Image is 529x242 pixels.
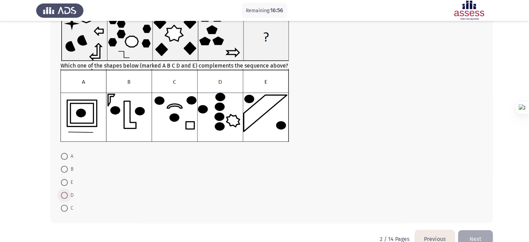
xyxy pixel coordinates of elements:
div: Which one of the shapes below (marked A B C D and E) complements the sequence above? [61,11,482,143]
span: C [68,204,73,212]
span: A [68,152,73,161]
img: UkFYYV8wOTRfQi5wbmcxNjkxMzMzNDQ3OTcw.png [61,69,289,141]
img: UkFYYV8wOTRfQS5wbmcxNjkxMzMzNDM5Mjg2.png [61,11,289,61]
span: 16:56 [270,7,283,14]
img: Assessment logo of ASSESS Focus 4 Module Assessment (EN/AR) (Advanced - IB) [446,1,493,20]
span: D [68,191,74,200]
p: Remaining: [246,6,283,15]
span: E [68,178,73,187]
img: Assess Talent Management logo [36,1,83,20]
span: B [68,165,73,173]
